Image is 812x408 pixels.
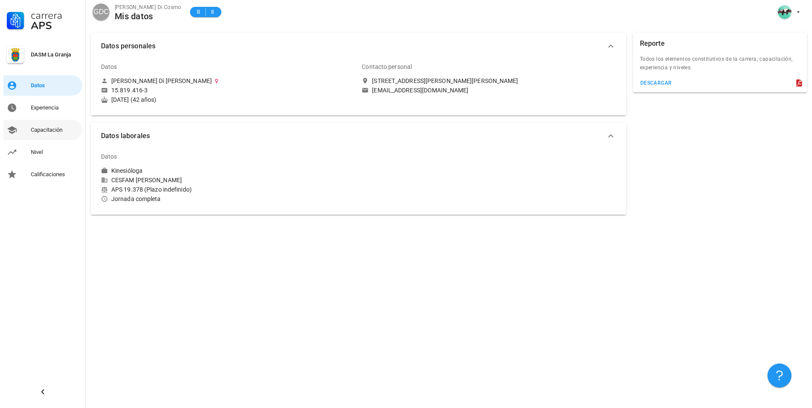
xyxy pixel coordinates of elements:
button: Datos personales [91,33,626,60]
a: Datos [3,75,82,96]
div: Datos [101,56,117,77]
div: Calificaciones [31,171,79,178]
div: Todos los elementos constitutivos de la carrera; capacitación, experiencia y niveles. [633,55,807,77]
span: Datos personales [101,40,606,52]
a: [EMAIL_ADDRESS][DOMAIN_NAME] [362,86,616,94]
div: [STREET_ADDRESS][PERSON_NAME][PERSON_NAME] [372,77,518,85]
div: DASM La Granja [31,51,79,58]
div: Experiencia [31,104,79,111]
div: avatar [92,3,110,21]
a: [STREET_ADDRESS][PERSON_NAME][PERSON_NAME] [362,77,616,85]
div: Jornada completa [101,195,355,203]
a: Calificaciones [3,164,82,185]
div: Capacitación [31,127,79,133]
span: 8 [209,8,216,16]
div: [DATE] (42 años) [101,96,355,103]
div: Kinesióloga [111,167,143,174]
div: [EMAIL_ADDRESS][DOMAIN_NAME] [372,86,468,94]
div: Reporte [640,33,665,55]
div: avatar [778,5,791,19]
div: Datos [31,82,79,89]
div: CESFAM [PERSON_NAME] [101,176,355,184]
a: Capacitación [3,120,82,140]
span: Datos laborales [101,130,606,142]
div: APS [31,21,79,31]
div: Carrera [31,10,79,21]
div: APS 19.378 (Plazo indefinido) [101,186,355,193]
div: Contacto personal [362,56,412,77]
a: Experiencia [3,98,82,118]
div: Nivel [31,149,79,156]
div: descargar [640,80,672,86]
div: Datos [101,146,117,167]
span: GDC [93,3,109,21]
div: Mis datos [115,12,181,21]
div: [PERSON_NAME] Di Cosmo [115,3,181,12]
button: Datos laborales [91,122,626,150]
span: B [195,8,202,16]
button: descargar [637,77,675,89]
div: 15.819.416-3 [111,86,148,94]
a: Nivel [3,142,82,163]
div: [PERSON_NAME] Di [PERSON_NAME] [111,77,212,85]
